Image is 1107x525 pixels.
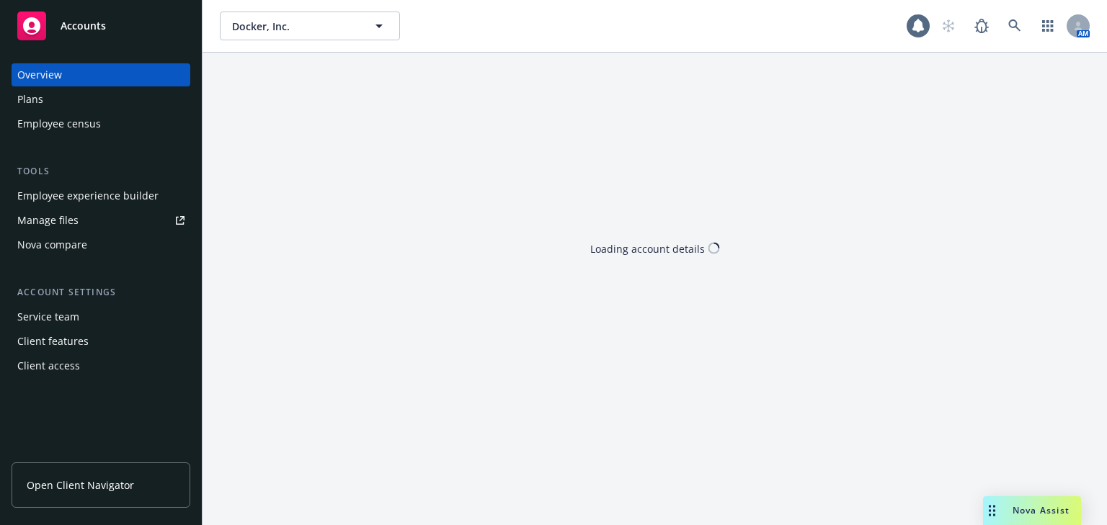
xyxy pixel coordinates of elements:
[12,305,190,328] a: Service team
[12,209,190,232] a: Manage files
[17,112,101,135] div: Employee census
[12,330,190,353] a: Client features
[17,209,79,232] div: Manage files
[1000,12,1029,40] a: Search
[12,63,190,86] a: Overview
[17,354,80,377] div: Client access
[17,233,87,256] div: Nova compare
[232,19,357,34] span: Docker, Inc.
[17,63,62,86] div: Overview
[12,112,190,135] a: Employee census
[1013,504,1070,516] span: Nova Assist
[17,184,159,207] div: Employee experience builder
[967,12,996,40] a: Report a Bug
[17,305,79,328] div: Service team
[12,184,190,207] a: Employee experience builder
[17,88,43,111] div: Plans
[12,354,190,377] a: Client access
[61,20,106,32] span: Accounts
[12,6,190,46] a: Accounts
[12,233,190,256] a: Nova compare
[12,285,190,300] div: Account settings
[27,477,134,493] span: Open Client Navigator
[590,241,705,256] div: Loading account details
[12,88,190,111] a: Plans
[983,496,1001,525] div: Drag to move
[934,12,963,40] a: Start snowing
[1033,12,1062,40] a: Switch app
[17,330,89,353] div: Client features
[983,496,1081,525] button: Nova Assist
[12,164,190,179] div: Tools
[220,12,400,40] button: Docker, Inc.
